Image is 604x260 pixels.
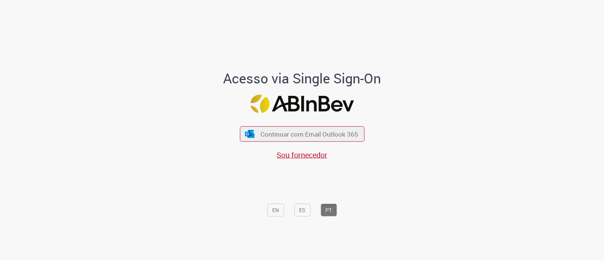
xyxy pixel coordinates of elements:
img: ícone Azure/Microsoft 360 [245,130,255,138]
a: Sou fornecedor [277,150,327,160]
span: Continuar com Email Outlook 365 [260,130,358,138]
button: ícone Azure/Microsoft 360 Continuar com Email Outlook 365 [240,126,364,142]
button: ES [294,203,310,216]
button: PT [320,203,337,216]
h1: Acesso via Single Sign-On [197,71,407,86]
img: Logo ABInBev [250,95,354,113]
button: EN [267,203,284,216]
